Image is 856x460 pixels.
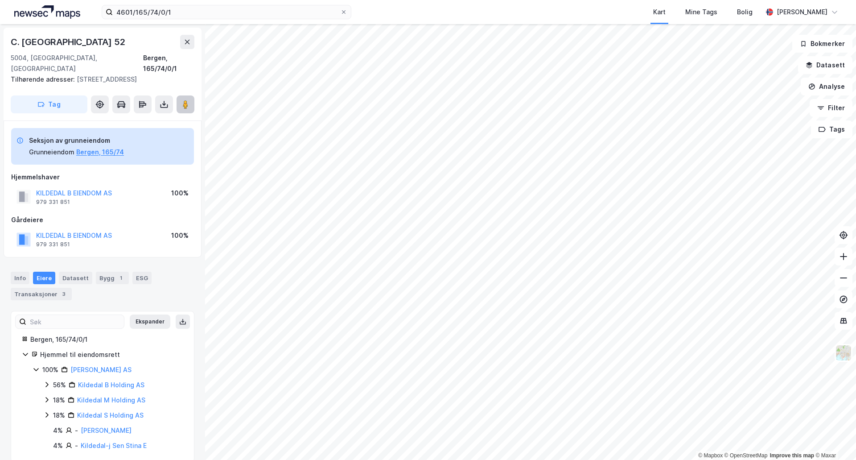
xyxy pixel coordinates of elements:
div: Hjemmel til eiendomsrett [40,349,183,360]
div: Kontrollprogram for chat [811,417,856,460]
div: Grunneiendom [29,147,74,157]
div: Bergen, 165/74/0/1 [143,53,195,74]
div: Bolig [737,7,753,17]
div: 56% [53,380,66,390]
div: 100% [42,365,58,375]
span: Tilhørende adresser: [11,75,77,83]
div: 3 [59,290,68,298]
div: - [75,425,78,436]
div: - [75,440,78,451]
div: 1 [116,274,125,282]
div: 18% [53,395,65,406]
div: Hjemmelshaver [11,172,194,182]
div: C. [GEOGRAPHIC_DATA] 52 [11,35,127,49]
iframe: Chat Widget [811,417,856,460]
div: Eiere [33,272,55,284]
div: [PERSON_NAME] [777,7,827,17]
div: 100% [171,230,189,241]
input: Søk [26,315,124,328]
a: Kildedal B Holding AS [78,381,144,389]
img: Z [835,344,852,361]
button: Datasett [798,56,852,74]
div: 4% [53,440,63,451]
div: 100% [171,188,189,199]
div: Kart [653,7,666,17]
div: 5004, [GEOGRAPHIC_DATA], [GEOGRAPHIC_DATA] [11,53,143,74]
div: 4% [53,425,63,436]
a: Kildedal M Holding AS [77,396,145,404]
div: Mine Tags [685,7,717,17]
div: Info [11,272,29,284]
a: [PERSON_NAME] AS [70,366,132,373]
a: Kildedal S Holding AS [77,411,144,419]
a: Improve this map [770,452,814,459]
div: Seksjon av grunneiendom [29,135,124,146]
div: Bygg [96,272,129,284]
button: Filter [810,99,852,117]
div: 18% [53,410,65,421]
img: logo.a4113a55bc3d86da70a041830d287a7e.svg [14,5,80,19]
a: OpenStreetMap [724,452,768,459]
div: 979 331 851 [36,241,70,248]
div: Gårdeiere [11,215,194,225]
button: Tag [11,95,87,113]
button: Ekspander [130,315,170,329]
div: [STREET_ADDRESS] [11,74,187,85]
button: Bergen, 165/74 [76,147,124,157]
input: Søk på adresse, matrikkel, gårdeiere, leietakere eller personer [113,5,340,19]
div: ESG [132,272,152,284]
button: Analyse [801,78,852,95]
a: Mapbox [698,452,723,459]
div: Transaksjoner [11,288,72,300]
div: Datasett [59,272,92,284]
div: Bergen, 165/74/0/1 [30,334,183,345]
button: Tags [811,120,852,138]
div: 979 331 851 [36,199,70,206]
button: Bokmerker [792,35,852,53]
a: [PERSON_NAME] [81,427,132,434]
a: Kildedal-j Sen Stina E [81,442,147,449]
